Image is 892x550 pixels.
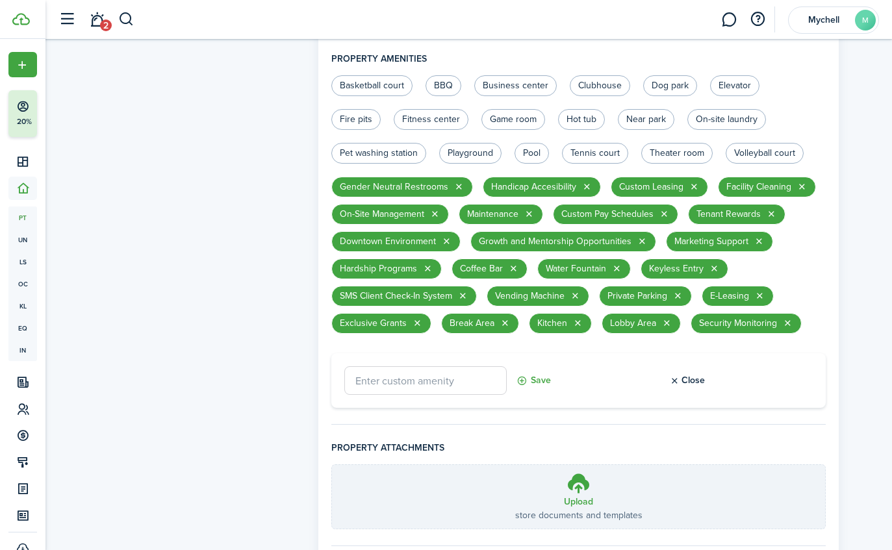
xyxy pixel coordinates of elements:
chip: SMS Client Check-In System [331,286,477,306]
chip: Water Fountain [537,258,631,279]
label: Elevator [710,75,759,96]
button: Open menu [8,52,37,77]
label: Clubhouse [570,75,630,96]
label: BBQ [426,75,461,96]
label: On-site laundry [687,109,766,130]
a: kl [8,295,37,317]
chip: On-Site Management [331,204,449,225]
chip: Growth and Mentorship Opportunities [470,231,656,252]
label: Fire pits [331,109,381,130]
chip: Maintenance [459,204,543,225]
label: Business center [474,75,557,96]
input: Enter custom amenity [344,366,507,395]
chip: Coffee Bar [452,258,528,279]
chip: Handicap Accesibility [483,177,601,197]
label: Volleyball court [726,143,804,164]
chip: Private Parking [599,286,692,306]
a: un [8,229,37,251]
chip: Exclusive Grants [331,313,431,334]
label: Hot tub [558,109,605,130]
chip: Custom Pay Schedules [553,204,678,225]
button: Open sidebar [55,7,79,32]
a: pt [8,206,37,229]
span: 2 [100,19,112,31]
chip: Tenant Rewards [688,204,785,225]
label: Tennis court [562,143,628,164]
chip: Facility Cleaning [718,177,816,197]
label: Theater room [641,143,713,164]
label: Basketball court [331,75,413,96]
chip: Kitchen [529,313,592,334]
a: ls [8,251,37,273]
chip: Hardship Programs [331,258,442,279]
label: Dog park [643,75,697,96]
chip: Lobby Area [602,313,681,334]
p: 20% [16,116,32,127]
chip: Marketing Support [666,231,773,252]
button: Save [516,366,551,395]
button: Close [669,366,705,395]
label: Fitness center [394,109,468,130]
label: Near park [618,109,674,130]
chip: Vending Machine [487,286,589,306]
button: Open resource center [746,8,769,31]
a: eq [8,317,37,339]
button: 20% [8,90,116,137]
h3: Upload [564,495,593,508]
label: Pool [515,143,549,164]
label: Playground [439,143,502,164]
chip: Security Monitoring [691,313,802,334]
chip: Keyless Entry [641,258,728,279]
p: store documents and templates [515,508,643,522]
avatar-text: M [855,10,876,31]
label: Pet washing station [331,143,426,164]
chip: Downtown Environment [331,231,461,252]
img: TenantCloud [12,13,30,25]
h4: Property attachments [331,441,826,464]
a: oc [8,273,37,295]
chip: Custom Leasing [611,177,708,197]
chip: Break Area [441,313,519,334]
h4: Property amenities [331,52,826,75]
a: Messaging [717,3,741,36]
button: Search [118,8,134,31]
chip: Gender Neutral Restrooms [331,177,473,197]
a: Notifications [84,3,109,36]
a: in [8,339,37,361]
span: Mychell [798,16,850,25]
label: Game room [481,109,545,130]
chip: E-Leasing [702,286,774,306]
